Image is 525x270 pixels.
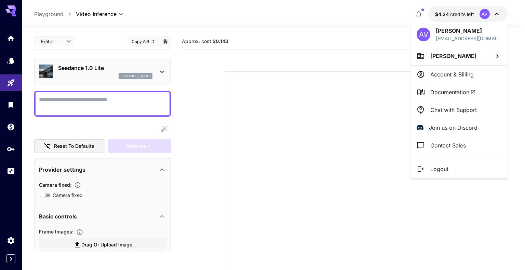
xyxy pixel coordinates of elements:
[430,70,474,79] p: Account & Billing
[436,27,501,35] p: [PERSON_NAME]
[429,124,477,132] p: Join us on Discord
[436,35,501,42] p: [EMAIL_ADDRESS][DOMAIN_NAME]
[430,106,477,114] p: Chat with Support
[417,28,430,41] div: AV
[430,165,448,173] p: Logout
[430,53,476,59] span: [PERSON_NAME]
[430,141,466,150] p: Contact Sales
[410,47,508,65] button: [PERSON_NAME]
[430,88,476,96] span: Documentation
[436,35,501,42] div: vai197326@gmail.com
